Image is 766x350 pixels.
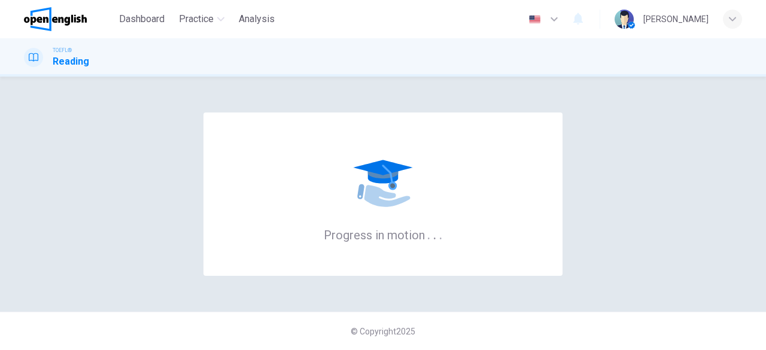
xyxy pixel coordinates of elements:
[324,227,443,242] h6: Progress in motion
[24,7,87,31] img: OpenEnglish logo
[433,224,437,244] h6: .
[234,8,279,30] button: Analysis
[53,46,72,54] span: TOEFL®
[53,54,89,69] h1: Reading
[174,8,229,30] button: Practice
[527,15,542,24] img: en
[439,224,443,244] h6: .
[239,12,275,26] span: Analysis
[643,12,709,26] div: [PERSON_NAME]
[114,8,169,30] button: Dashboard
[351,327,415,336] span: © Copyright 2025
[615,10,634,29] img: Profile picture
[427,224,431,244] h6: .
[24,7,114,31] a: OpenEnglish logo
[179,12,214,26] span: Practice
[119,12,165,26] span: Dashboard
